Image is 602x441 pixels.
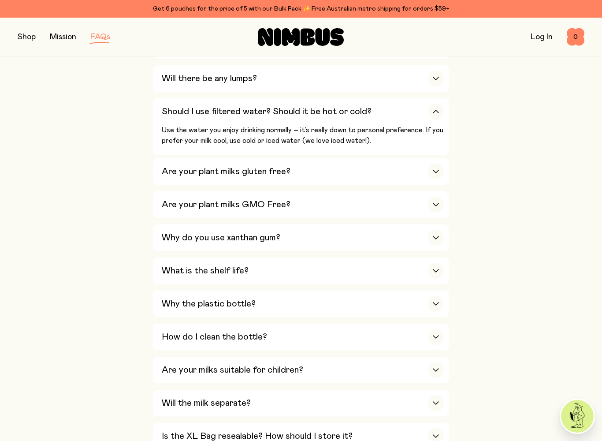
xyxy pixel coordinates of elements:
[531,33,553,41] a: Log In
[162,299,256,309] h3: Why the plastic bottle?
[162,398,251,408] h3: Will the milk separate?
[50,33,76,41] a: Mission
[162,199,290,210] h3: Are your plant milks GMO Free?
[153,158,449,185] button: Are your plant milks gluten free?
[153,324,449,350] button: How do I clean the bottle?
[162,365,303,375] h3: Are your milks suitable for children?
[153,357,449,383] button: Are your milks suitable for children?
[153,390,449,416] button: Will the milk separate?
[153,98,449,155] button: Should I use filtered water? Should it be hot or cold?Use the water you enjoy drinking normally –...
[153,258,449,284] button: What is the shelf life?
[18,4,584,14] div: Get 6 pouches for the price of 5 with our Bulk Pack ✨ Free Australian metro shipping for orders $59+
[162,73,257,84] h3: Will there be any lumps?
[162,332,267,342] h3: How do I clean the bottle?
[153,65,449,92] button: Will there be any lumps?
[567,28,584,46] button: 0
[162,265,249,276] h3: What is the shelf life?
[162,166,290,177] h3: Are your plant milks gluten free?
[153,191,449,218] button: Are your plant milks GMO Free?
[162,125,444,146] p: Use the water you enjoy drinking normally – it’s really down to personal preference. If you prefe...
[561,400,594,433] img: agent
[153,291,449,317] button: Why the plastic bottle?
[153,224,449,251] button: Why do you use xanthan gum?
[162,232,280,243] h3: Why do you use xanthan gum?
[90,33,110,41] a: FAQs
[162,106,372,117] h3: Should I use filtered water? Should it be hot or cold?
